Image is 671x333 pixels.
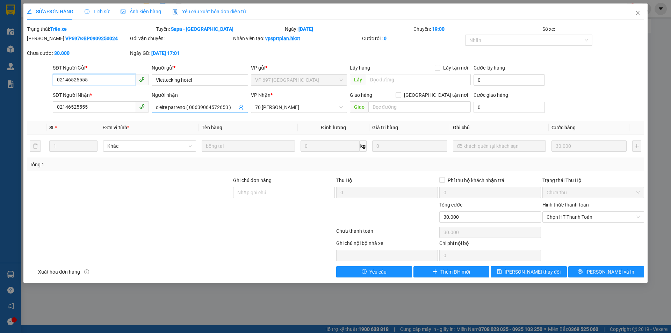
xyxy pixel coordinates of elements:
[85,9,89,14] span: clock-circle
[298,26,313,32] b: [DATE]
[439,239,541,250] div: Chi phí nội bộ
[30,140,41,152] button: delete
[54,50,70,56] b: 30.000
[350,65,370,71] span: Lấy hàng
[362,35,464,42] div: Cước rồi :
[238,104,244,110] span: user-add
[350,74,366,85] span: Lấy
[26,25,155,33] div: Trạng thái:
[336,266,412,277] button: exclamation-circleYêu cầu
[362,269,367,275] span: exclamation-circle
[172,9,178,15] img: icon
[152,91,248,99] div: Người nhận
[65,36,118,41] b: VP697ĐBP0909250024
[265,36,300,41] b: vpspttplan.hkot
[372,125,398,130] span: Giá trị hàng
[255,75,343,85] span: VP 697 Điện Biên Phủ
[542,176,644,184] div: Trạng thái Thu Hộ
[50,26,67,32] b: Trên xe
[628,3,648,23] button: Close
[350,101,368,113] span: Giao
[30,161,259,168] div: Tổng: 1
[491,266,567,277] button: save[PERSON_NAME] thay đổi
[450,121,549,135] th: Ghi chú
[255,102,343,113] span: 70 Nguyễn Hữu Huân
[445,176,507,184] span: Phí thu hộ khách nhận trả
[130,35,232,42] div: Gói vận chuyển:
[336,178,352,183] span: Thu Hộ
[233,35,361,42] div: Nhân viên tạo:
[233,187,335,198] input: Ghi chú đơn hàng
[172,9,246,14] span: Yêu cầu xuất hóa đơn điện tử
[27,49,129,57] div: Chưa cước :
[366,74,471,85] input: Dọc đường
[350,92,372,98] span: Giao hàng
[542,25,645,33] div: Số xe:
[440,64,471,72] span: Lấy tận nơi
[474,102,545,113] input: Cước giao hàng
[171,26,233,32] b: Sapa - [GEOGRAPHIC_DATA]
[155,25,284,33] div: Tuyến:
[547,212,640,222] span: Chọn HT Thanh Toán
[49,125,55,130] span: SL
[632,140,641,152] button: plus
[107,141,192,151] span: Khác
[335,227,439,239] div: Chưa thanh toán
[35,268,83,276] span: Xuất hóa đơn hàng
[432,26,445,32] b: 19:00
[551,140,627,152] input: 0
[53,64,149,72] div: SĐT Người Gửi
[433,269,438,275] span: plus
[139,104,145,109] span: phone
[151,50,180,56] b: [DATE] 17:01
[542,202,589,208] label: Hình thức thanh toán
[368,101,471,113] input: Dọc đường
[284,25,413,33] div: Ngày:
[85,9,109,14] span: Lịch sử
[103,125,129,130] span: Đơn vị tính
[233,178,272,183] label: Ghi chú đơn hàng
[547,187,640,198] span: Chưa thu
[551,125,576,130] span: Cước hàng
[152,64,248,72] div: Người gửi
[53,91,149,99] div: SĐT Người Nhận
[505,268,561,276] span: [PERSON_NAME] thay đổi
[321,125,346,130] span: Định lượng
[121,9,125,14] span: picture
[497,269,502,275] span: save
[130,49,232,57] div: Ngày GD:
[139,77,145,82] span: phone
[121,9,161,14] span: Ảnh kiện hàng
[27,35,129,42] div: [PERSON_NAME]:
[440,268,470,276] span: Thêm ĐH mới
[251,64,347,72] div: VP gửi
[439,202,462,208] span: Tổng cước
[202,140,295,152] input: VD: Bàn, Ghế
[474,74,545,86] input: Cước lấy hàng
[568,266,644,277] button: printer[PERSON_NAME] và In
[413,266,489,277] button: plusThêm ĐH mới
[372,140,447,152] input: 0
[27,9,32,14] span: edit
[336,239,438,250] div: Ghi chú nội bộ nhà xe
[27,9,73,14] span: SỬA ĐƠN HÀNG
[384,36,387,41] b: 0
[401,91,471,99] span: [GEOGRAPHIC_DATA] tận nơi
[474,65,505,71] label: Cước lấy hàng
[453,140,546,152] input: Ghi Chú
[251,92,270,98] span: VP Nhận
[413,25,542,33] div: Chuyến:
[578,269,583,275] span: printer
[474,92,508,98] label: Cước giao hàng
[202,125,222,130] span: Tên hàng
[585,268,634,276] span: [PERSON_NAME] và In
[360,140,367,152] span: kg
[84,269,89,274] span: info-circle
[635,10,641,16] span: close
[369,268,387,276] span: Yêu cầu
